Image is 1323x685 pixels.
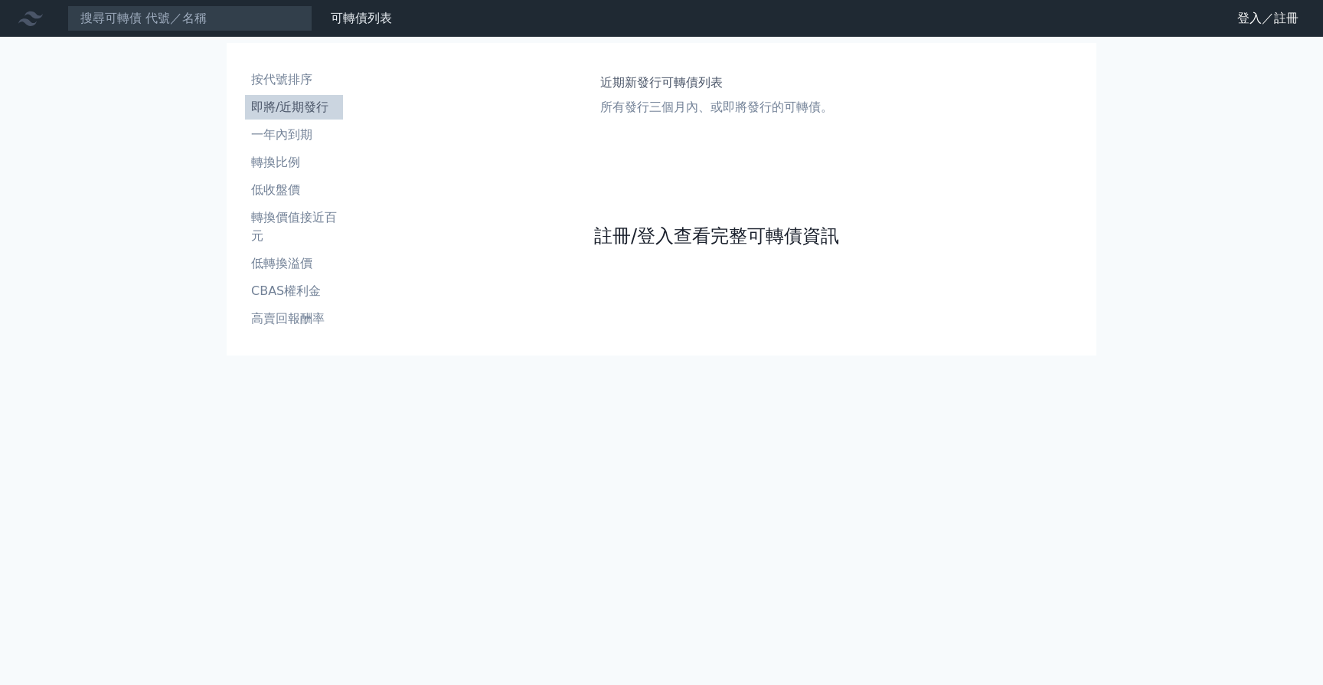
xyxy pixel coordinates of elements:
[245,251,343,276] a: 低轉換溢價
[1225,6,1311,31] a: 登入／註冊
[245,95,343,120] a: 即將/近期發行
[67,5,312,31] input: 搜尋可轉債 代號／名稱
[245,150,343,175] a: 轉換比例
[245,282,343,300] li: CBAS權利金
[245,126,343,144] li: 一年內到期
[245,67,343,92] a: 按代號排序
[331,11,392,25] a: 可轉債列表
[600,74,833,92] h1: 近期新發行可轉債列表
[245,279,343,303] a: CBAS權利金
[245,208,343,245] li: 轉換價值接近百元
[245,310,343,328] li: 高賣回報酬率
[245,178,343,202] a: 低收盤價
[245,98,343,116] li: 即將/近期發行
[245,123,343,147] a: 一年內到期
[600,98,833,116] p: 所有發行三個月內、或即將發行的可轉債。
[245,306,343,331] a: 高賣回報酬率
[594,224,839,248] a: 註冊/登入查看完整可轉債資訊
[245,153,343,172] li: 轉換比例
[245,70,343,89] li: 按代號排序
[245,254,343,273] li: 低轉換溢價
[245,205,343,248] a: 轉換價值接近百元
[245,181,343,199] li: 低收盤價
